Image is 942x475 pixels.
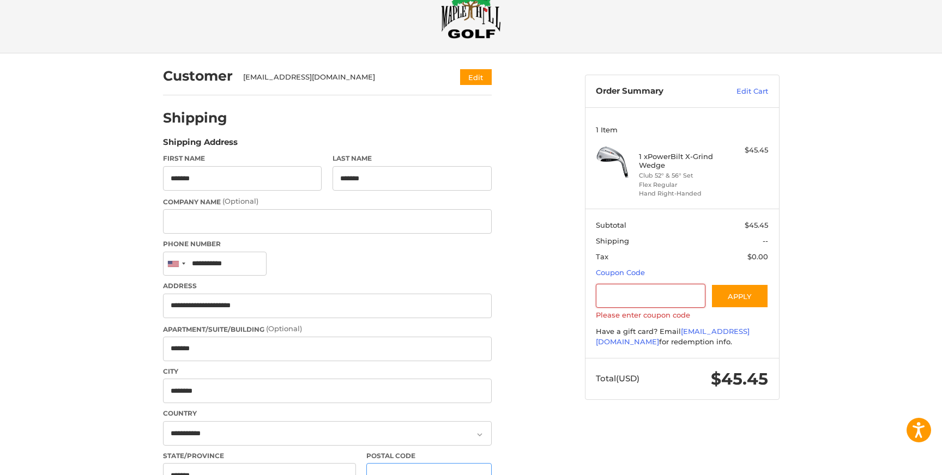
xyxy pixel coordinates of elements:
span: $45.45 [711,369,768,389]
h3: Order Summary [596,86,713,97]
small: (Optional) [222,197,258,205]
a: Edit Cart [713,86,768,97]
div: Have a gift card? Email for redemption info. [596,326,768,348]
label: First Name [163,154,322,163]
li: Hand Right-Handed [639,189,722,198]
label: Phone Number [163,239,492,249]
a: Coupon Code [596,268,645,277]
span: Shipping [596,236,629,245]
label: Please enter coupon code [596,310,768,319]
span: -- [763,236,768,245]
span: $45.45 [745,221,768,229]
span: $0.00 [747,252,768,261]
h2: Customer [163,68,233,84]
li: Flex Regular [639,180,722,190]
div: United States: +1 [164,252,189,276]
label: Apartment/Suite/Building [163,324,492,334]
small: (Optional) [266,324,302,333]
label: Last Name [333,154,492,163]
span: Subtotal [596,221,626,229]
li: Club 52° & 56° Set [639,171,722,180]
label: Country [163,409,492,418]
label: Address [163,281,492,291]
button: Apply [711,284,769,308]
span: Tax [596,252,608,261]
div: $45.45 [725,145,768,156]
span: Total (USD) [596,373,639,383]
label: Company Name [163,196,492,207]
button: Edit [460,69,492,85]
h3: 1 Item [596,125,768,134]
div: [EMAIL_ADDRESS][DOMAIN_NAME] [243,72,439,83]
h2: Shipping [163,109,227,126]
input: Gift Certificate or Coupon Code [596,284,705,308]
label: Postal Code [366,451,492,461]
label: City [163,367,492,376]
legend: Shipping Address [163,136,238,154]
h4: 1 x PowerBilt X-Grind Wedge [639,152,722,170]
label: State/Province [163,451,356,461]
